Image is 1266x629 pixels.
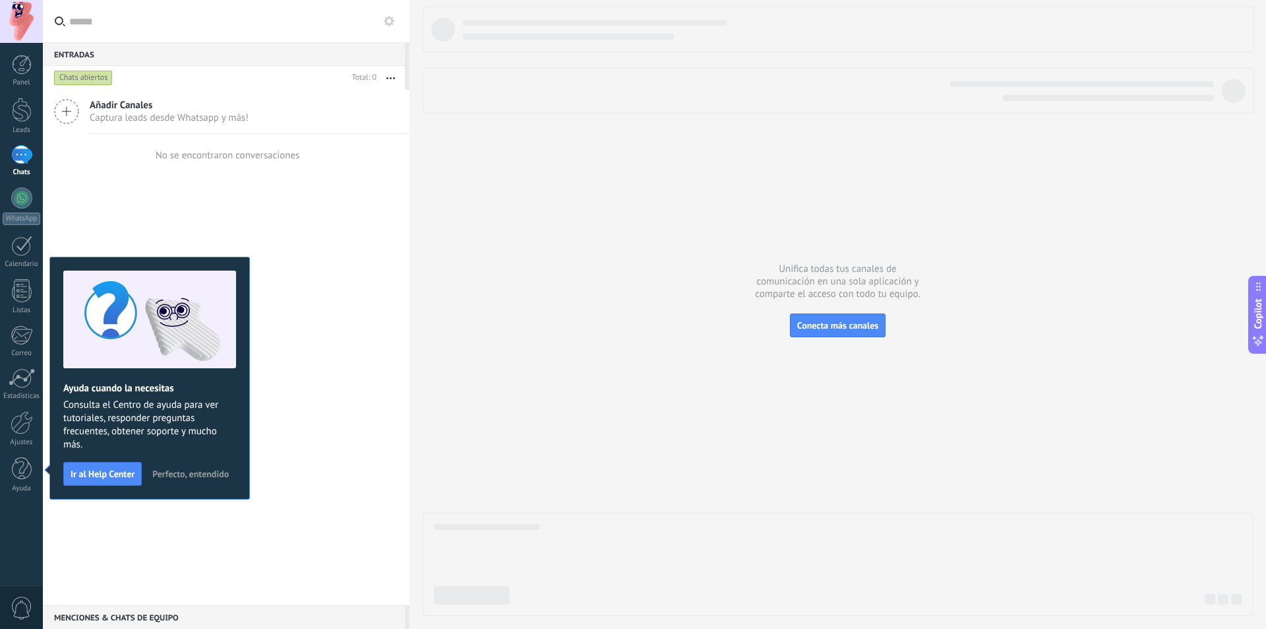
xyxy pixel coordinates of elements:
[3,306,41,315] div: Listas
[43,42,405,66] div: Entradas
[156,149,300,162] div: No se encontraron conversaciones
[1251,298,1265,329] span: Copilot
[797,319,878,331] span: Conecta más canales
[43,605,405,629] div: Menciones & Chats de equipo
[63,399,236,451] span: Consulta el Centro de ayuda para ver tutoriales, responder preguntas frecuentes, obtener soporte ...
[54,70,113,86] div: Chats abiertos
[90,112,249,124] span: Captura leads desde Whatsapp y más!
[3,168,41,177] div: Chats
[152,469,229,479] span: Perfecto, entendido
[3,349,41,358] div: Correo
[3,126,41,135] div: Leads
[90,99,249,112] span: Añadir Canales
[347,71,377,84] div: Total: 0
[3,484,41,493] div: Ayuda
[3,213,40,225] div: WhatsApp
[3,438,41,447] div: Ajustes
[146,464,235,484] button: Perfecto, entendido
[63,382,236,395] h2: Ayuda cuando la necesitas
[790,314,886,337] button: Conecta más canales
[71,469,135,479] span: Ir al Help Center
[3,392,41,401] div: Estadísticas
[3,260,41,269] div: Calendario
[63,462,142,486] button: Ir al Help Center
[3,79,41,87] div: Panel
